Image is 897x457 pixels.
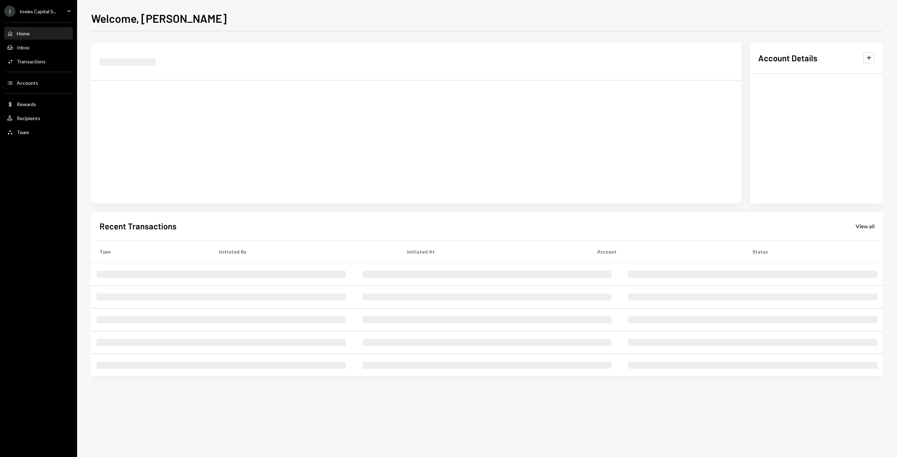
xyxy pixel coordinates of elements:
[399,240,589,263] th: Initiated At
[4,27,73,40] a: Home
[20,8,56,14] div: Inviex Capital S...
[589,240,744,263] th: Account
[17,115,40,121] div: Recipients
[4,126,73,138] a: Team
[17,58,46,64] div: Transactions
[856,223,875,230] div: View all
[17,44,29,50] div: Inbox
[17,101,36,107] div: Rewards
[856,222,875,230] a: View all
[4,112,73,124] a: Recipients
[17,30,30,36] div: Home
[744,240,883,263] th: Status
[211,240,399,263] th: Initiated By
[91,11,227,25] h1: Welcome, [PERSON_NAME]
[4,55,73,68] a: Transactions
[17,129,29,135] div: Team
[758,52,817,64] h2: Account Details
[91,240,211,263] th: Type
[4,6,15,17] div: I
[17,80,38,86] div: Accounts
[4,41,73,54] a: Inbox
[100,220,177,232] h2: Recent Transactions
[4,98,73,110] a: Rewards
[4,76,73,89] a: Accounts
